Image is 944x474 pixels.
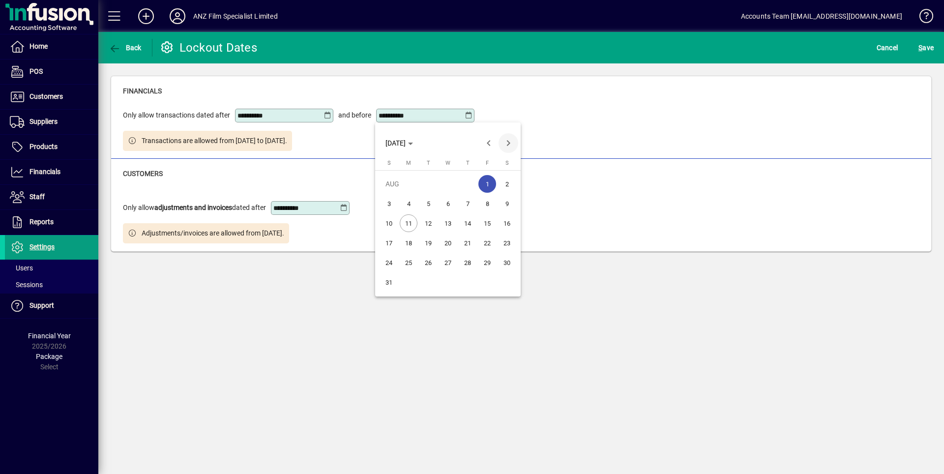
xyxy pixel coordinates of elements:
button: Thu Aug 21 2025 [458,233,477,253]
button: Wed Aug 06 2025 [438,194,458,213]
span: T [427,160,430,166]
span: 3 [380,195,398,212]
button: Next month [499,133,518,153]
button: Wed Aug 20 2025 [438,233,458,253]
span: 31 [380,273,398,291]
button: Tue Aug 05 2025 [418,194,438,213]
span: 23 [498,234,516,252]
span: 5 [419,195,437,212]
button: Sun Aug 31 2025 [379,272,399,292]
button: Thu Aug 28 2025 [458,253,477,272]
span: 21 [459,234,476,252]
span: 20 [439,234,457,252]
button: Sat Aug 02 2025 [497,174,517,194]
button: Sat Aug 23 2025 [497,233,517,253]
button: Tue Aug 26 2025 [418,253,438,272]
span: 19 [419,234,437,252]
button: Mon Aug 11 2025 [399,213,418,233]
span: 4 [400,195,417,212]
span: 18 [400,234,417,252]
button: Mon Aug 18 2025 [399,233,418,253]
button: Wed Aug 27 2025 [438,253,458,272]
span: 27 [439,254,457,271]
span: 30 [498,254,516,271]
button: Tue Aug 12 2025 [418,213,438,233]
button: Sat Aug 09 2025 [497,194,517,213]
button: Fri Aug 08 2025 [477,194,497,213]
button: Wed Aug 13 2025 [438,213,458,233]
span: 8 [478,195,496,212]
button: Fri Aug 22 2025 [477,233,497,253]
button: Sun Aug 10 2025 [379,213,399,233]
button: Thu Aug 14 2025 [458,213,477,233]
span: 29 [478,254,496,271]
span: 25 [400,254,417,271]
span: F [486,160,489,166]
span: 1 [478,175,496,193]
span: 9 [498,195,516,212]
span: S [387,160,391,166]
button: Sun Aug 17 2025 [379,233,399,253]
span: 12 [419,214,437,232]
span: 22 [478,234,496,252]
span: 2 [498,175,516,193]
button: Tue Aug 19 2025 [418,233,438,253]
span: 15 [478,214,496,232]
span: [DATE] [385,139,406,147]
span: 24 [380,254,398,271]
td: AUG [379,174,477,194]
span: 28 [459,254,476,271]
span: 16 [498,214,516,232]
button: Fri Aug 01 2025 [477,174,497,194]
span: W [445,160,450,166]
span: 10 [380,214,398,232]
span: 26 [419,254,437,271]
span: 6 [439,195,457,212]
button: Mon Aug 25 2025 [399,253,418,272]
button: Sun Aug 24 2025 [379,253,399,272]
button: Sat Aug 16 2025 [497,213,517,233]
button: Thu Aug 07 2025 [458,194,477,213]
button: Fri Aug 29 2025 [477,253,497,272]
span: 17 [380,234,398,252]
span: 11 [400,214,417,232]
span: S [505,160,509,166]
span: M [406,160,411,166]
button: Fri Aug 15 2025 [477,213,497,233]
button: Sat Aug 30 2025 [497,253,517,272]
span: 14 [459,214,476,232]
span: 7 [459,195,476,212]
button: Choose month and year [382,134,417,152]
span: 13 [439,214,457,232]
span: T [466,160,470,166]
button: Previous month [479,133,499,153]
button: Sun Aug 03 2025 [379,194,399,213]
button: Mon Aug 04 2025 [399,194,418,213]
